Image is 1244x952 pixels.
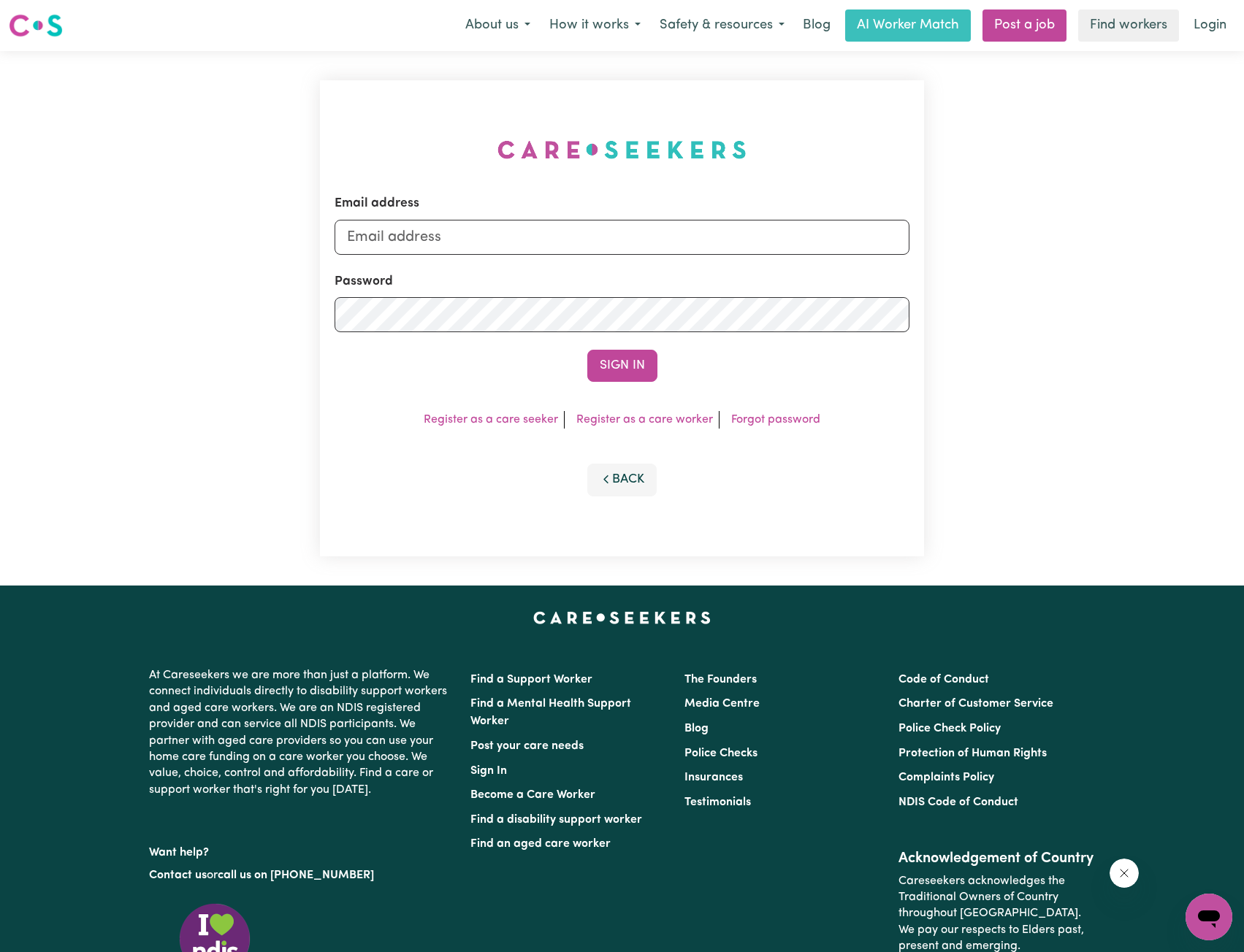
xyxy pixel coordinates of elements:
label: Email address [335,194,419,213]
a: Media Centre [684,698,760,710]
a: Post a job [982,9,1066,42]
a: Blog [684,723,709,734]
a: Become a Care Worker [470,789,595,801]
a: Sign In [470,765,507,777]
a: Find a Support Worker [470,674,592,686]
a: Code of Conduct [898,674,989,686]
a: Police Check Policy [898,723,1001,734]
button: About us [456,10,540,41]
a: Find a disability support worker [470,814,642,826]
a: Charter of Customer Service [898,698,1053,710]
h2: Acknowledgement of Country [898,850,1095,867]
iframe: Close message [1110,859,1139,888]
a: Forgot password [731,414,820,426]
a: Login [1185,9,1235,42]
a: NDIS Code of Conduct [898,796,1018,808]
button: Safety & resources [650,10,794,41]
a: Protection of Human Rights [898,748,1047,759]
span: Need any help? [9,10,88,22]
iframe: Button to launch messaging window [1186,894,1232,940]
a: Register as a care seeker [424,414,558,426]
a: Find an aged care worker [470,838,611,850]
button: How it works [540,10,650,41]
a: AI Worker Match [845,9,971,42]
p: At Careseekers we are more than just a platform. We connect individuals directly to disability su... [149,661,453,804]
a: Careseekers home page [533,612,711,623]
label: Password [335,272,393,291]
a: Blog [794,9,839,42]
a: Careseekers logo [9,9,63,42]
a: Register as a care worker [576,414,713,426]
p: or [149,861,453,889]
a: Find a Mental Health Support Worker [470,698,631,727]
a: call us on [PHONE_NUMBER] [218,870,374,881]
a: Complaints Policy [898,772,994,783]
p: Want help? [149,839,453,861]
a: The Founders [684,674,757,686]
img: Careseekers logo [9,12,63,39]
a: Contact us [149,870,207,881]
a: Find workers [1078,9,1179,42]
button: Back [587,464,657,496]
a: Insurances [684,772,743,783]
input: Email address [335,220,910,255]
a: Police Checks [684,748,758,759]
button: Sign In [587,350,657,382]
a: Testimonials [684,796,751,808]
a: Post your care needs [470,740,584,752]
